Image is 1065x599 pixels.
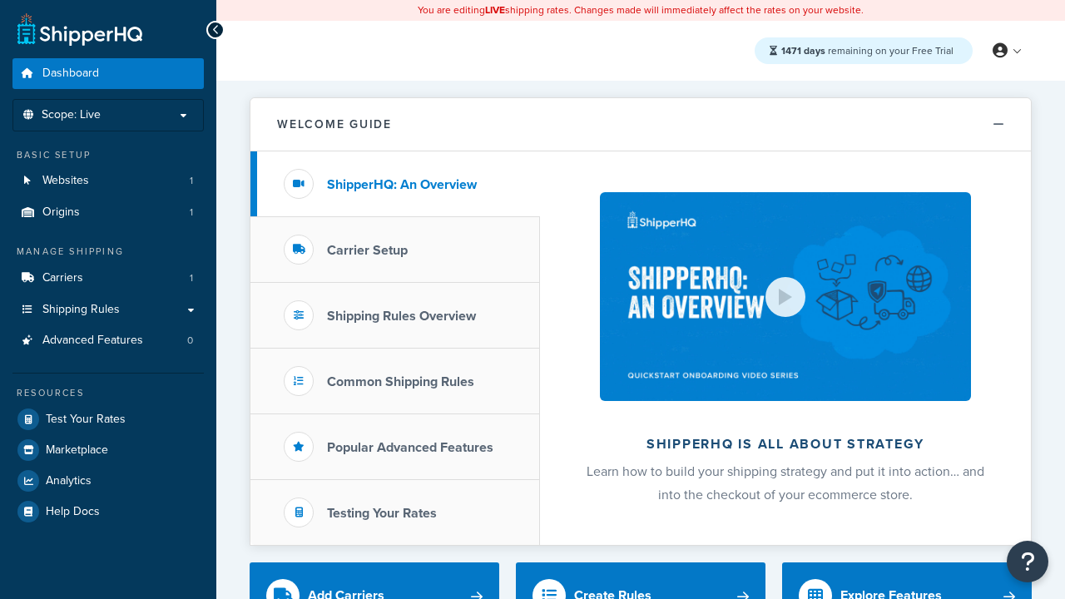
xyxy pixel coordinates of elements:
[42,303,120,317] span: Shipping Rules
[12,245,204,259] div: Manage Shipping
[190,205,193,220] span: 1
[12,197,204,228] li: Origins
[46,443,108,458] span: Marketplace
[42,334,143,348] span: Advanced Features
[12,295,204,325] a: Shipping Rules
[46,413,126,427] span: Test Your Rates
[12,466,204,496] a: Analytics
[327,243,408,258] h3: Carrier Setup
[584,437,987,452] h2: ShipperHQ is all about strategy
[250,98,1031,151] button: Welcome Guide
[277,118,392,131] h2: Welcome Guide
[12,197,204,228] a: Origins1
[12,325,204,356] li: Advanced Features
[42,174,89,188] span: Websites
[600,192,971,401] img: ShipperHQ is all about strategy
[327,309,476,324] h3: Shipping Rules Overview
[46,505,100,519] span: Help Docs
[190,271,193,285] span: 1
[327,506,437,521] h3: Testing Your Rates
[12,404,204,434] a: Test Your Rates
[187,334,193,348] span: 0
[42,205,80,220] span: Origins
[42,271,83,285] span: Carriers
[12,166,204,196] li: Websites
[327,440,493,455] h3: Popular Advanced Features
[12,148,204,162] div: Basic Setup
[1007,541,1048,582] button: Open Resource Center
[12,166,204,196] a: Websites1
[781,43,954,58] span: remaining on your Free Trial
[12,325,204,356] a: Advanced Features0
[42,67,99,81] span: Dashboard
[46,474,92,488] span: Analytics
[42,108,101,122] span: Scope: Live
[327,177,477,192] h3: ShipperHQ: An Overview
[12,497,204,527] a: Help Docs
[12,263,204,294] li: Carriers
[12,263,204,294] a: Carriers1
[12,58,204,89] a: Dashboard
[327,374,474,389] h3: Common Shipping Rules
[190,174,193,188] span: 1
[12,435,204,465] a: Marketplace
[781,43,825,58] strong: 1471 days
[12,386,204,400] div: Resources
[485,2,505,17] b: LIVE
[587,462,984,504] span: Learn how to build your shipping strategy and put it into action… and into the checkout of your e...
